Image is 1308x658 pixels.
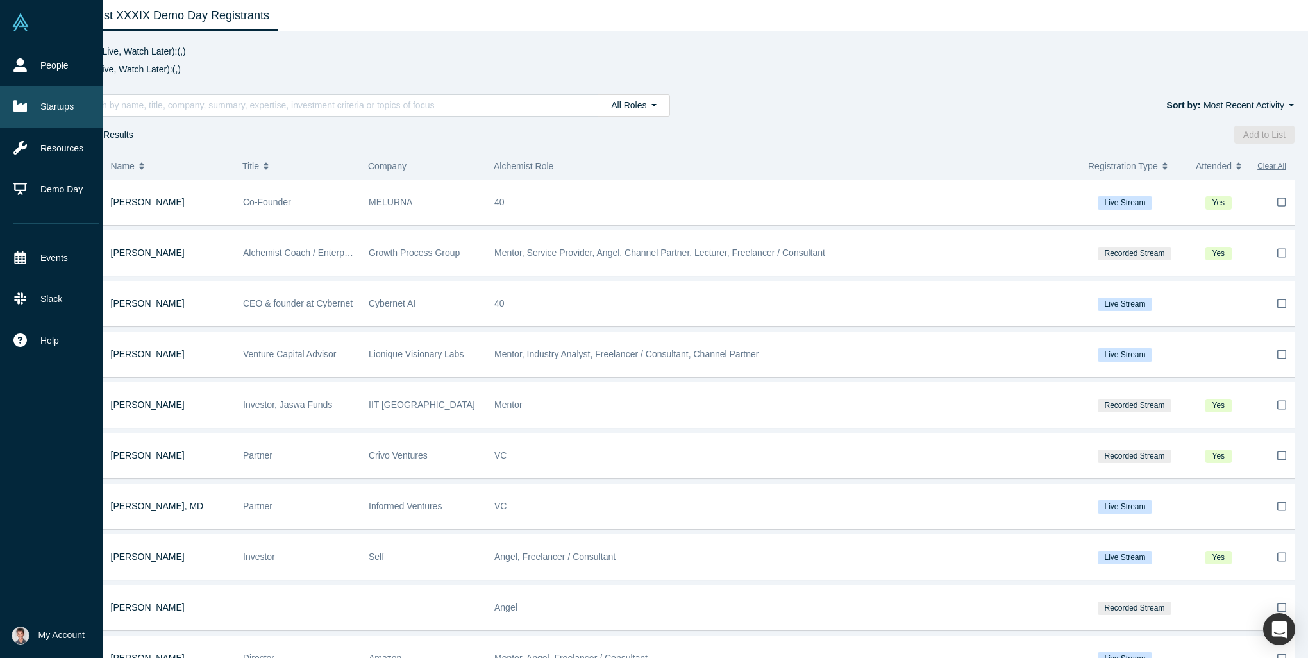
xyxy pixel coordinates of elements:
span: CEO & founder at Cybernet [243,298,353,308]
span: Recorded Stream [1098,399,1171,412]
img: Alchemist Vault Logo [12,13,29,31]
span: Yes [1205,196,1232,210]
a: [PERSON_NAME] [111,552,185,562]
button: Bookmark [1262,383,1302,427]
p: (Live, Watch Later): ( , ) [54,45,1295,58]
span: Yes [1205,450,1232,463]
span: Partner [243,450,272,460]
span: Crivo Ventures [369,450,428,460]
span: Live Stream [1098,551,1152,564]
span: Mentor, Service Provider, Angel, Channel Partner, Lecturer, Freelancer / Consultant [494,248,825,258]
span: VC [494,501,507,511]
span: Angel, Freelancer / Consultant [494,552,616,562]
span: Alchemist Role [494,161,553,171]
strong: Sort by: [1167,100,1201,110]
span: Help [40,334,59,348]
img: Satyam Goel's Account [12,627,29,645]
span: Venture Capital Advisor [243,349,337,359]
a: [PERSON_NAME] [111,450,185,460]
button: My Account [12,627,85,645]
button: Bookmark [1262,180,1302,224]
span: Recorded Stream [1098,247,1171,260]
span: Investor [243,552,275,562]
span: VC [494,450,507,460]
span: Attended [1196,153,1232,180]
button: Name [111,153,230,180]
button: Bookmark [1262,434,1302,478]
span: Name [111,153,135,180]
span: Co-Founder [243,197,291,207]
span: Live Stream [1098,196,1152,210]
button: Bookmark [1262,535,1302,579]
span: Registration Type [1088,153,1158,180]
span: Yes [1205,247,1232,260]
span: Alchemist Coach / Enterprise SaaS & Ai Subscription Model Thought Leader [243,248,546,258]
span: Recorded Stream [1098,450,1171,463]
a: [PERSON_NAME] [111,400,185,410]
button: Most Recent Activity [1203,98,1295,113]
input: Search by name, title, company, summary, expertise, investment criteria or topics of focus [77,97,584,114]
span: IIT [GEOGRAPHIC_DATA] [369,400,475,410]
a: [PERSON_NAME] [111,602,185,612]
button: Add to List [1234,126,1295,144]
a: [PERSON_NAME] [111,197,185,207]
span: 40 [494,298,505,308]
button: Registration Type [1088,153,1182,180]
button: Bookmark [1262,586,1302,630]
span: Mentor, Industry Analyst, Freelancer / Consultant, Channel Partner [494,349,759,359]
span: 40 [494,197,505,207]
button: Bookmark [1262,332,1302,376]
span: Partner [243,501,272,511]
button: Bookmark [1262,231,1302,275]
span: Mentor [494,400,523,410]
span: Yes [1205,399,1232,412]
button: Bookmark [1262,484,1302,528]
span: Live Stream [1098,348,1152,362]
p: (Live, Watch Later): ( , ) [54,63,1295,76]
a: [PERSON_NAME], MD [111,501,204,511]
span: MELURNA [369,197,412,207]
span: Lionique Visionary Labs [369,349,464,359]
span: Results [88,130,133,140]
button: Clear All [1257,153,1286,180]
span: Informed Ventures [369,501,442,511]
span: Сybernet AI [369,298,415,308]
span: Angel [494,602,517,612]
span: Title [242,153,259,180]
button: Bookmark [1262,282,1302,326]
span: Investor, Jaswa Funds [243,400,332,410]
button: Attended [1196,153,1245,180]
a: [PERSON_NAME] [111,349,185,359]
a: Alchemist XXXIX Demo Day Registrants [54,1,278,31]
span: Company [368,161,407,171]
button: All Roles [598,94,669,117]
span: Yes [1205,551,1232,564]
a: [PERSON_NAME] [111,248,185,258]
span: Self [369,552,384,562]
span: Live Stream [1098,298,1152,311]
span: Growth Process Group [369,248,460,258]
span: My Account [38,628,85,642]
a: [PERSON_NAME] [111,298,185,308]
button: Title [242,153,355,180]
span: Live Stream [1098,500,1152,514]
span: Recorded Stream [1098,602,1171,615]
